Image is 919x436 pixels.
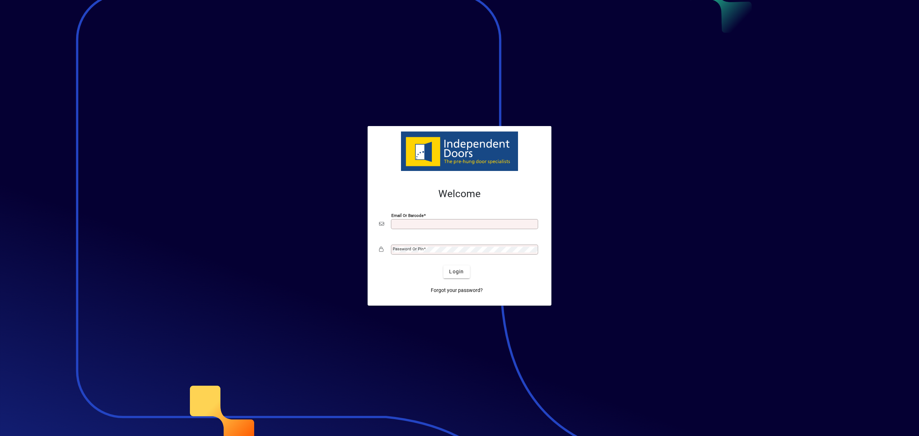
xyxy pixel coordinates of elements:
span: Forgot your password? [431,287,483,294]
button: Login [443,265,470,278]
mat-label: Password or Pin [393,246,424,251]
span: Login [449,268,464,275]
mat-label: Email or Barcode [391,213,424,218]
a: Forgot your password? [428,284,486,297]
h2: Welcome [379,188,540,200]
